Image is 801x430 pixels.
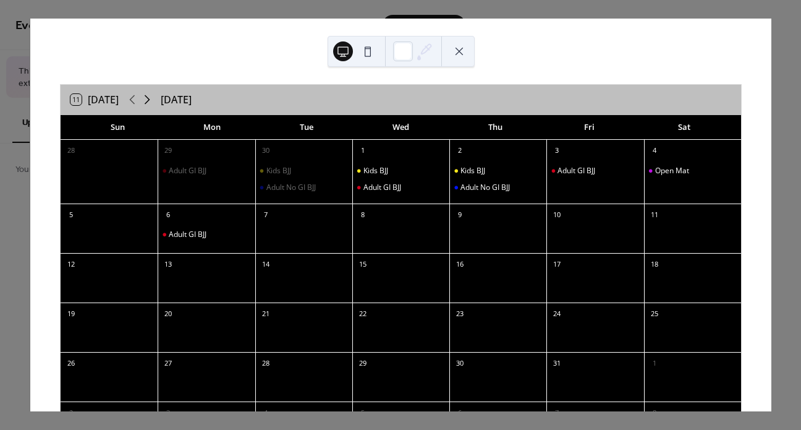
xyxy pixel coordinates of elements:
[644,166,741,176] div: Open Mat
[550,307,564,320] div: 24
[255,166,352,176] div: Kids BJJ
[161,92,192,107] div: [DATE]
[550,406,564,419] div: 7
[64,257,78,271] div: 12
[259,356,273,370] div: 28
[648,356,661,370] div: 1
[460,166,485,176] div: Kids BJJ
[453,307,467,320] div: 23
[255,183,352,192] div: Adult No GI BJJ
[259,144,273,158] div: 30
[550,144,564,158] div: 3
[70,115,165,140] div: Sun
[648,208,661,221] div: 11
[352,166,449,176] div: Kids BJJ
[64,144,78,158] div: 28
[449,183,546,192] div: Adult No GI BJJ
[453,144,467,158] div: 2
[259,406,273,419] div: 4
[64,208,78,221] div: 5
[546,166,643,176] div: Adult GI BJJ
[648,257,661,271] div: 18
[158,166,255,176] div: Adult GI BJJ
[543,115,637,140] div: Fri
[363,183,401,192] div: Adult GI BJJ
[356,208,370,221] div: 8
[259,307,273,320] div: 21
[64,307,78,320] div: 19
[453,257,467,271] div: 16
[161,208,175,221] div: 6
[64,406,78,419] div: 2
[161,144,175,158] div: 29
[259,115,354,140] div: Tue
[161,356,175,370] div: 27
[356,356,370,370] div: 29
[158,230,255,239] div: Adult GI BJJ
[448,115,543,140] div: Thu
[453,356,467,370] div: 30
[165,115,260,140] div: Mon
[648,144,661,158] div: 4
[460,183,510,192] div: Adult No GI BJJ
[550,208,564,221] div: 10
[356,257,370,271] div: 15
[354,115,448,140] div: Wed
[66,91,123,108] button: 11[DATE]
[557,166,595,176] div: Adult GI BJJ
[550,257,564,271] div: 17
[161,307,175,320] div: 20
[356,144,370,158] div: 1
[449,166,546,176] div: Kids BJJ
[169,166,206,176] div: Adult GI BJJ
[648,307,661,320] div: 25
[363,166,388,176] div: Kids BJJ
[637,115,731,140] div: Sat
[259,208,273,221] div: 7
[356,307,370,320] div: 22
[648,406,661,419] div: 8
[161,406,175,419] div: 3
[64,356,78,370] div: 26
[655,166,689,176] div: Open Mat
[352,183,449,192] div: Adult GI BJJ
[259,257,273,271] div: 14
[453,406,467,419] div: 6
[550,356,564,370] div: 31
[169,230,206,239] div: Adult GI BJJ
[161,257,175,271] div: 13
[356,406,370,419] div: 5
[266,183,316,192] div: Adult No GI BJJ
[453,208,467,221] div: 9
[266,166,291,176] div: Kids BJJ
